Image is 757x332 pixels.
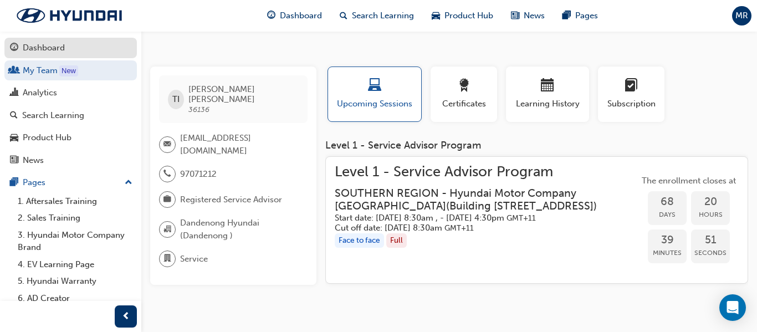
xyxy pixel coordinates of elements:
a: car-iconProduct Hub [423,4,502,27]
div: Level 1 - Service Advisor Program [325,140,748,152]
span: pages-icon [10,178,18,188]
button: Upcoming Sessions [328,67,422,122]
a: 2. Sales Training [13,210,137,227]
span: Upcoming Sessions [336,98,413,110]
a: 1. Aftersales Training [13,193,137,210]
button: Pages [4,172,137,193]
button: Certificates [431,67,497,122]
span: phone-icon [163,167,171,181]
span: award-icon [457,79,470,94]
span: Level 1 - Service Advisor Program [335,166,639,178]
button: Subscription [598,67,664,122]
div: News [23,154,44,167]
span: search-icon [10,111,18,121]
a: 5. Hyundai Warranty [13,273,137,290]
a: Level 1 - Service Advisor ProgramSOUTHERN REGION - Hyundai Motor Company [GEOGRAPHIC_DATA](Buildi... [335,166,739,275]
span: Minutes [648,247,687,259]
span: pages-icon [562,9,571,23]
span: Australian Eastern Daylight Time GMT+11 [444,223,474,233]
span: Learning History [514,98,581,110]
a: guage-iconDashboard [258,4,331,27]
span: MR [735,9,748,22]
span: [EMAIL_ADDRESS][DOMAIN_NAME] [180,132,299,157]
span: 36136 [188,105,209,114]
a: 6. AD Creator [13,290,137,307]
div: Product Hub [23,131,71,144]
span: car-icon [10,133,18,143]
a: Search Learning [4,105,137,126]
span: chart-icon [10,88,18,98]
span: 39 [648,234,687,247]
img: Trak [6,4,133,27]
a: 3. Hyundai Motor Company Brand [13,227,137,256]
span: guage-icon [10,43,18,53]
div: Full [386,233,407,248]
div: Search Learning [22,109,84,122]
button: MR [732,6,751,25]
a: search-iconSearch Learning [331,4,423,27]
span: search-icon [340,9,347,23]
span: The enrollment closes at [639,175,739,187]
span: up-icon [125,176,132,190]
button: Learning History [506,67,589,122]
span: learningplan-icon [625,79,638,94]
h3: SOUTHERN REGION - Hyundai Motor Company [GEOGRAPHIC_DATA] ( Building [STREET_ADDRESS] ) [335,187,621,213]
div: Analytics [23,86,57,99]
span: 51 [691,234,730,247]
a: Dashboard [4,38,137,58]
span: Pages [575,9,598,22]
span: department-icon [163,252,171,266]
span: guage-icon [267,9,275,23]
a: Product Hub [4,127,137,148]
div: Tooltip anchor [59,65,78,76]
span: Service [180,253,208,265]
h5: Start date: [DATE] 8:30am , - [DATE] 4:30pm [335,213,621,223]
span: Registered Service Advisor [180,193,282,206]
span: News [524,9,545,22]
span: calendar-icon [541,79,554,94]
span: briefcase-icon [163,192,171,207]
a: News [4,150,137,171]
div: Dashboard [23,42,65,54]
div: Face to face [335,233,384,248]
span: 20 [691,196,730,208]
a: My Team [4,60,137,81]
span: 68 [648,196,687,208]
h5: Cut off date: [DATE] 8:30am [335,223,621,233]
div: Pages [23,176,45,189]
span: Search Learning [352,9,414,22]
span: Subscription [606,98,656,110]
span: laptop-icon [368,79,381,94]
span: Australian Eastern Daylight Time GMT+11 [507,213,536,223]
a: 4. EV Learning Page [13,256,137,273]
span: Hours [691,208,730,221]
a: Analytics [4,83,137,103]
span: 97071212 [180,168,217,181]
span: car-icon [432,9,440,23]
span: people-icon [10,66,18,76]
span: TI [172,93,180,106]
span: organisation-icon [163,222,171,237]
span: [PERSON_NAME] [PERSON_NAME] [188,84,299,104]
span: Dashboard [280,9,322,22]
span: Dandenong Hyundai (Dandenong ) [180,217,299,242]
button: DashboardMy TeamAnalyticsSearch LearningProduct HubNews [4,35,137,172]
div: Open Intercom Messenger [719,294,746,321]
span: news-icon [511,9,519,23]
span: Certificates [439,98,489,110]
a: pages-iconPages [554,4,607,27]
span: prev-icon [122,310,130,324]
span: Seconds [691,247,730,259]
span: news-icon [10,156,18,166]
span: Days [648,208,687,221]
span: email-icon [163,137,171,152]
span: Product Hub [444,9,493,22]
a: news-iconNews [502,4,554,27]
